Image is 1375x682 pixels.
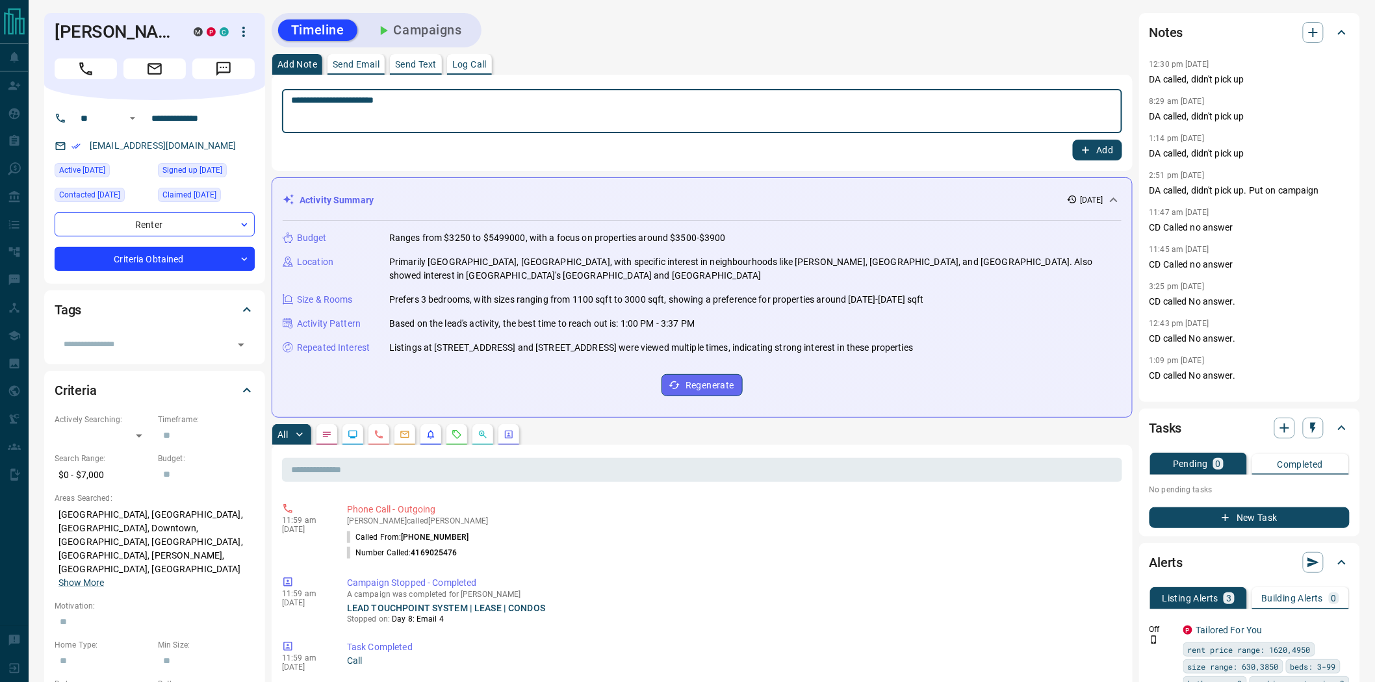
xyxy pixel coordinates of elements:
[300,194,374,207] p: Activity Summary
[55,414,151,425] p: Actively Searching:
[1150,480,1350,499] p: No pending tasks
[1188,643,1311,656] span: rent price range: 1620,4950
[1331,594,1337,603] p: 0
[158,453,255,464] p: Budget:
[278,19,357,41] button: Timeline
[1150,97,1205,106] p: 8:29 am [DATE]
[389,255,1122,283] p: Primarily [GEOGRAPHIC_DATA], [GEOGRAPHIC_DATA], with specific interest in neighbourhoods like [PE...
[347,613,1117,625] p: Stopped on:
[55,380,97,401] h2: Criteria
[1173,459,1208,468] p: Pending
[55,639,151,651] p: Home Type:
[194,27,203,36] div: mrloft.ca
[1150,412,1350,444] div: Tasks
[478,429,488,440] svg: Opportunities
[282,663,328,672] p: [DATE]
[55,21,174,42] h1: [PERSON_NAME]
[347,516,1117,525] p: [PERSON_NAME] called [PERSON_NAME]
[1150,635,1159,644] svg: Push Notification Only
[55,464,151,486] p: $0 - $7,000
[1291,660,1336,673] span: beds: 3-99
[347,603,545,613] a: LEAD TOUCHPOINT SYSTEM | LEASE | CONDOS
[297,293,353,307] p: Size & Rooms
[59,164,105,177] span: Active [DATE]
[232,336,250,354] button: Open
[395,60,437,69] p: Send Text
[452,429,462,440] svg: Requests
[1150,17,1350,48] div: Notes
[207,27,216,36] div: property.ca
[90,140,237,151] a: [EMAIL_ADDRESS][DOMAIN_NAME]
[1150,73,1350,86] p: DA called, didn't pick up
[158,188,255,206] div: Fri Feb 12 2021
[158,414,255,425] p: Timeframe:
[347,654,1117,668] p: Call
[1150,110,1350,123] p: DA called, didn't pick up
[1196,625,1263,635] a: Tailored For You
[283,188,1122,212] div: Activity Summary[DATE]
[282,653,328,663] p: 11:59 am
[55,453,151,464] p: Search Range:
[1150,221,1350,234] p: CD Called no answer
[389,341,913,355] p: Listings at [STREET_ADDRESS] and [STREET_ADDRESS] were viewed multiple times, indicating strong i...
[347,503,1117,516] p: Phone Call - Outgoing
[1183,625,1192,635] div: property.ca
[55,294,255,325] div: Tags
[1278,460,1324,469] p: Completed
[158,163,255,181] div: Tue Jan 14 2020
[277,430,288,439] p: All
[1150,552,1183,573] h2: Alerts
[297,317,361,331] p: Activity Pattern
[71,142,81,151] svg: Email Verified
[282,589,328,598] p: 11:59 am
[363,19,475,41] button: Campaigns
[1073,140,1122,160] button: Add
[58,576,104,590] button: Show More
[162,188,216,201] span: Claimed [DATE]
[55,504,255,594] p: [GEOGRAPHIC_DATA], [GEOGRAPHIC_DATA], [GEOGRAPHIC_DATA], Downtown, [GEOGRAPHIC_DATA], [GEOGRAPHIC...
[192,58,255,79] span: Message
[348,429,358,440] svg: Lead Browsing Activity
[220,27,229,36] div: condos.ca
[411,548,457,557] span: 4169025476
[55,247,255,271] div: Criteria Obtained
[333,60,379,69] p: Send Email
[297,231,327,245] p: Budget
[282,598,328,607] p: [DATE]
[162,164,222,177] span: Signed up [DATE]
[347,590,1117,599] p: A campaign was completed for [PERSON_NAME]
[347,576,1117,590] p: Campaign Stopped - Completed
[282,516,328,525] p: 11:59 am
[1150,282,1205,291] p: 3:25 pm [DATE]
[1150,356,1205,365] p: 1:09 pm [DATE]
[1216,459,1221,468] p: 0
[1150,507,1350,528] button: New Task
[55,375,255,406] div: Criteria
[389,317,695,331] p: Based on the lead's activity, the best time to reach out is: 1:00 PM - 3:37 PM
[389,293,924,307] p: Prefers 3 bedrooms, with sizes ranging from 1100 sqft to 3000 sqft, showing a preference for prop...
[1150,258,1350,272] p: CD Called no answer
[400,429,410,440] svg: Emails
[282,525,328,534] p: [DATE]
[504,429,514,440] svg: Agent Actions
[297,255,333,269] p: Location
[1150,184,1350,197] p: DA called, didn't pick up. Put on campaign
[1150,369,1350,383] p: CD called No answer.
[374,429,384,440] svg: Calls
[662,374,743,396] button: Regenerate
[125,110,140,126] button: Open
[401,533,469,542] span: [PHONE_NUMBER]
[55,299,81,320] h2: Tags
[297,341,370,355] p: Repeated Interest
[1080,194,1103,206] p: [DATE]
[1262,594,1324,603] p: Building Alerts
[1150,134,1205,143] p: 1:14 pm [DATE]
[452,60,487,69] p: Log Call
[1150,295,1350,309] p: CD called No answer.
[1150,208,1209,217] p: 11:47 am [DATE]
[55,58,117,79] span: Call
[55,163,151,181] div: Sat Aug 09 2025
[426,429,436,440] svg: Listing Alerts
[55,600,255,612] p: Motivation:
[1150,393,1205,402] p: 3:30 pm [DATE]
